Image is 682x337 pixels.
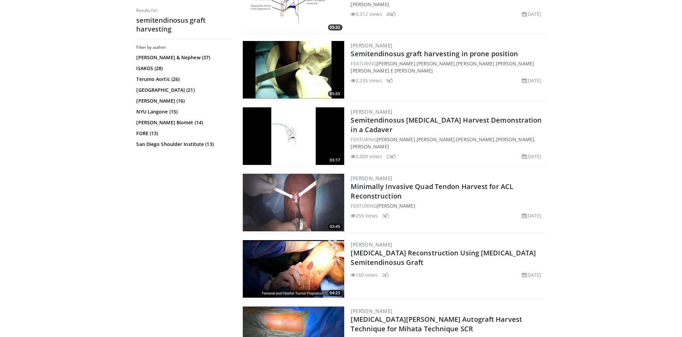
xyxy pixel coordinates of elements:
a: [PERSON_NAME] [351,1,389,7]
li: [DATE] [522,271,542,278]
img: 7e0eaf7c-d208-4bcc-b9b4-a2f42353ef4a.300x170_q85_crop-smart_upscale.jpg [243,240,344,298]
a: Semitendinosus graft harvesting in prone position [351,49,518,58]
span: 05:55 [328,91,343,97]
li: 255 views [351,212,378,219]
p: Results for: [137,8,231,13]
a: 03:17 [243,107,344,165]
li: [DATE] [522,153,542,160]
a: [PERSON_NAME] [377,203,415,209]
a: [PERSON_NAME] [456,136,494,143]
a: [PERSON_NAME] [351,42,393,49]
a: Minimally Invasive Quad Tendon Harvest for ACL Reconstruction [351,182,514,201]
a: [PERSON_NAME] [351,308,393,314]
a: [PERSON_NAME] [417,60,455,67]
a: [PERSON_NAME] [377,136,415,143]
a: ISAKOS (28) [137,65,230,72]
div: FEATURING , , , [351,60,544,74]
li: 2,235 views [351,77,382,84]
a: San Diego Shoulder Institute (13) [137,141,230,148]
a: [PERSON_NAME] [456,60,494,67]
img: 26bc4fb9-6dc0-4648-960d-d098e0c7d824.300x170_q85_crop-smart_upscale.jpg [243,107,344,165]
div: FEATURING [351,202,544,209]
span: 02:45 [328,224,343,230]
a: Terumo Aortic (26) [137,76,230,83]
a: [PERSON_NAME] (16) [137,98,230,104]
h3: Filter by author: [137,45,231,50]
a: [PERSON_NAME] Biomet (14) [137,119,230,126]
li: 3 [382,212,389,219]
a: [PERSON_NAME] [496,136,534,143]
a: [PERSON_NAME] [351,143,389,150]
a: FORE (13) [137,130,230,137]
li: 3,312 views [351,10,382,18]
a: 02:45 [243,174,344,231]
li: 48 [386,10,396,18]
a: 04:23 [243,240,344,298]
a: [PERSON_NAME] [351,108,393,115]
span: 03:17 [328,157,343,163]
div: FEATURING , , , , [351,136,544,150]
a: [GEOGRAPHIC_DATA] (21) [137,87,230,93]
span: 05:32 [328,24,343,30]
a: [PERSON_NAME] [351,241,393,248]
a: [PERSON_NAME] [417,136,455,143]
a: [PERSON_NAME] [377,60,415,67]
a: [PERSON_NAME] & Nephew (37) [137,54,230,61]
img: 137f2d6b-da89-4a84-be81-d80563d2d302.300x170_q85_crop-smart_upscale.jpg [243,174,344,231]
li: [DATE] [522,77,542,84]
li: 160 views [351,271,378,278]
a: [MEDICAL_DATA][PERSON_NAME] Autograft Harvest Technique for Mihata Technique SCR [351,315,522,333]
img: XzOTlMlQSGUnbGTX4xMDoxOjBrO-I4W8_10.300x170_q85_crop-smart_upscale.jpg [243,41,344,99]
a: [PERSON_NAME] [351,175,393,182]
a: 05:55 [243,41,344,99]
li: 9 [386,77,393,84]
li: [DATE] [522,10,542,18]
li: [DATE] [522,212,542,219]
span: 04:23 [328,290,343,296]
a: [MEDICAL_DATA] Reconstruction Using [MEDICAL_DATA] Semitendinosus Graft [351,248,536,267]
li: 2 [382,271,389,278]
a: NYU Langone (15) [137,108,230,115]
h2: semitendinosus graft harvesting [137,16,231,34]
li: 2,009 views [351,153,382,160]
a: Semitendinosus [MEDICAL_DATA] Harvest Demonstration in a Cadaver [351,115,542,134]
li: 23 [386,153,396,160]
